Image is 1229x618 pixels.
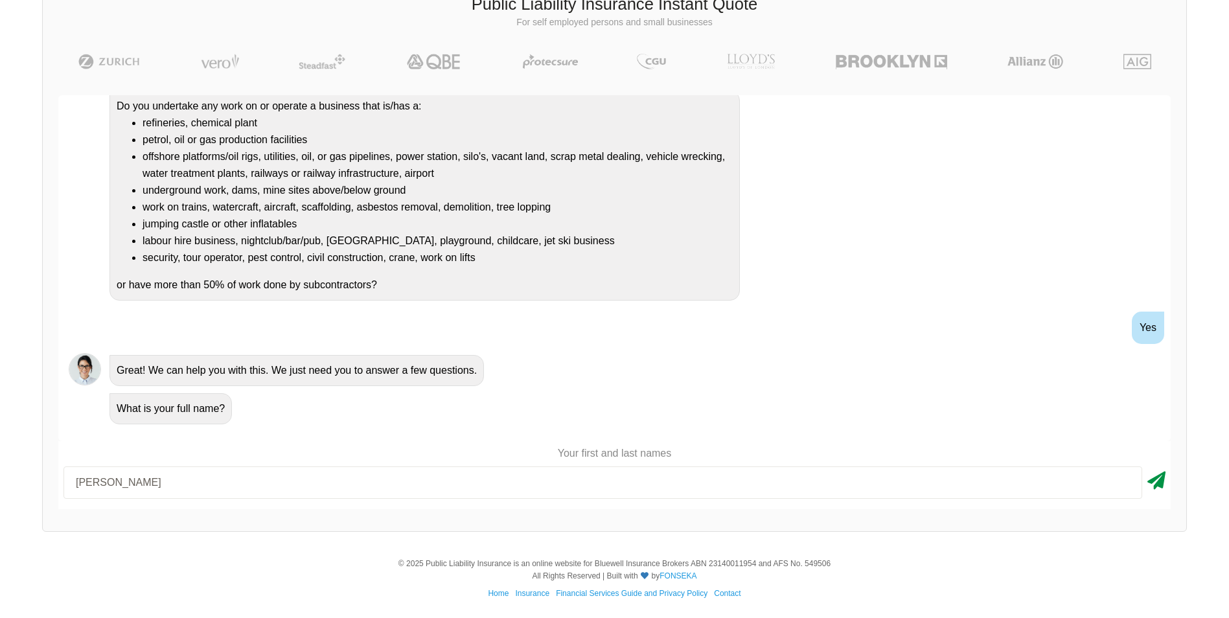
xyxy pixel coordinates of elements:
[109,91,740,301] div: Do you undertake any work on or operate a business that is/has a: or have more than 50% of work d...
[518,54,583,69] img: Protecsure | Public Liability Insurance
[143,216,733,233] li: jumping castle or other inflatables
[195,54,245,69] img: Vero | Public Liability Insurance
[63,466,1142,499] input: Your first and last names
[143,148,733,182] li: offshore platforms/oil rigs, utilities, oil, or gas pipelines, power station, silo's, vacant land...
[1132,312,1164,344] div: Yes
[1118,54,1156,69] img: AIG | Public Liability Insurance
[69,353,101,385] img: Chatbot | PLI
[660,571,696,580] a: FONSEKA
[143,233,733,249] li: labour hire business, nightclub/bar/pub, [GEOGRAPHIC_DATA], playground, childcare, jet ski business
[556,589,707,598] a: Financial Services Guide and Privacy Policy
[632,54,671,69] img: CGU | Public Liability Insurance
[143,199,733,216] li: work on trains, watercraft, aircraft, scaffolding, asbestos removal, demolition, tree lopping
[488,589,509,598] a: Home
[1001,54,1070,69] img: Allianz | Public Liability Insurance
[293,54,350,69] img: Steadfast | Public Liability Insurance
[399,54,469,69] img: QBE | Public Liability Insurance
[831,54,952,69] img: Brooklyn | Public Liability Insurance
[720,54,782,69] img: LLOYD's | Public Liability Insurance
[109,355,484,386] div: Great! We can help you with this. We just need you to answer a few questions.
[143,182,733,199] li: underground work, dams, mine sites above/below ground
[143,249,733,266] li: security, tour operator, pest control, civil construction, crane, work on lifts
[143,132,733,148] li: petrol, oil or gas production facilities
[58,446,1171,461] p: Your first and last names
[143,115,733,132] li: refineries, chemical plant
[73,54,146,69] img: Zurich | Public Liability Insurance
[52,16,1177,29] p: For self employed persons and small businesses
[515,589,549,598] a: Insurance
[714,589,741,598] a: Contact
[109,393,232,424] div: What is your full name?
